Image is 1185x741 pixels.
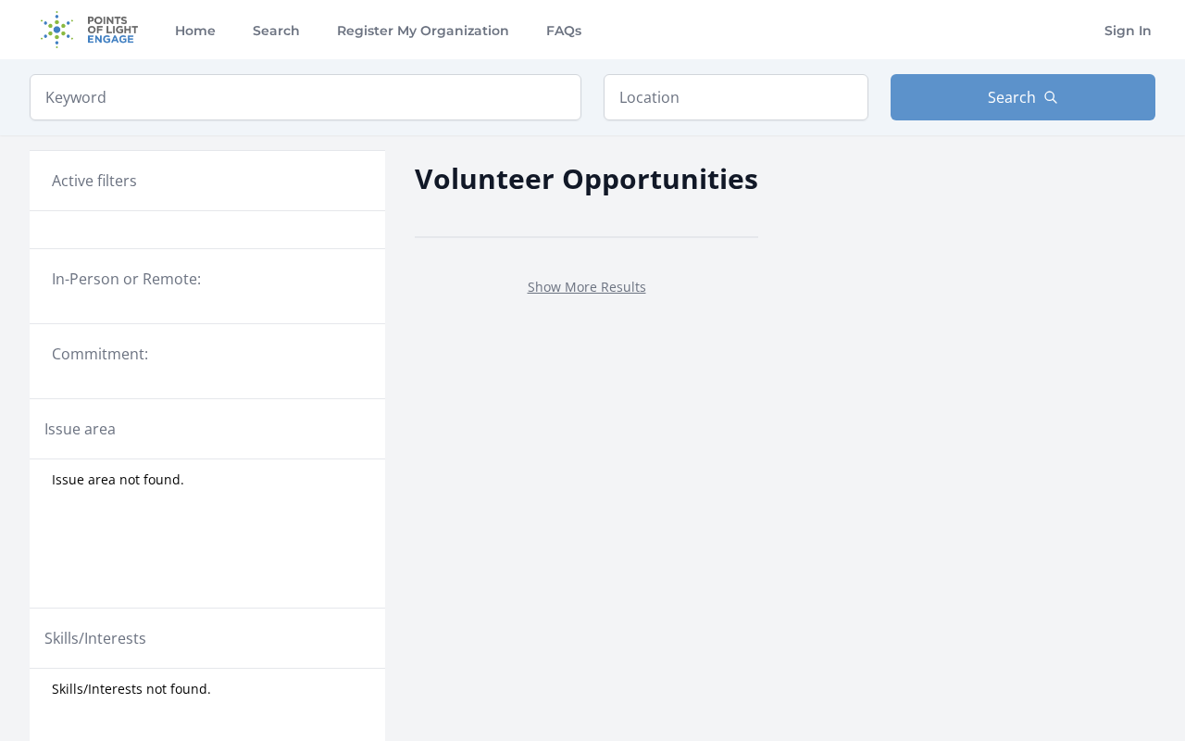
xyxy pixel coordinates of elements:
legend: Skills/Interests [44,627,146,649]
button: Search [891,74,1155,120]
h2: Volunteer Opportunities [415,157,758,199]
legend: Commitment: [52,343,363,365]
legend: In-Person or Remote: [52,268,363,290]
input: Location [604,74,868,120]
span: Skills/Interests not found. [52,680,211,698]
span: Issue area not found. [52,471,184,489]
input: Keyword [30,74,581,120]
legend: Issue area [44,418,116,440]
span: Search [988,86,1036,108]
h3: Active filters [52,170,137,192]
a: Show More Results [528,278,646,295]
